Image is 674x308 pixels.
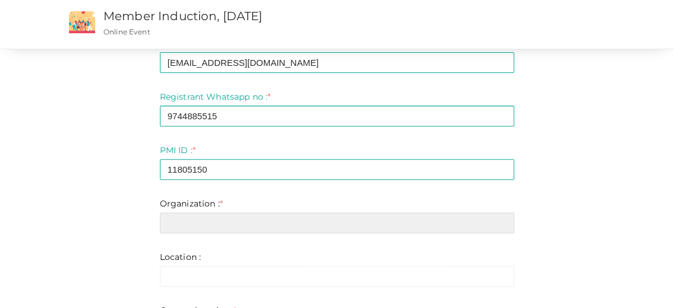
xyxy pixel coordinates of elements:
[160,144,196,156] label: PMI ID :
[103,27,440,37] p: Online Event
[160,91,271,103] label: Registrant Whatsapp no :
[160,198,223,209] label: Organization :
[69,11,95,33] img: event2.png
[160,52,515,73] input: Enter registrant email here.
[160,106,515,126] input: Enter registrant phone no here.
[160,251,201,263] label: Location :
[103,9,262,23] a: Member Induction, [DATE]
